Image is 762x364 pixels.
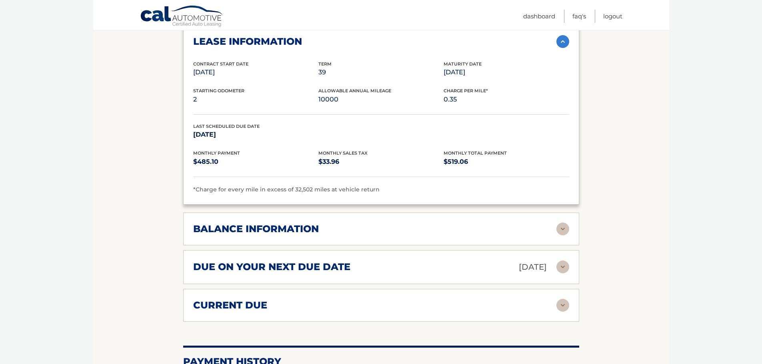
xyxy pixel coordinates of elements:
[519,260,547,274] p: [DATE]
[193,61,248,67] span: Contract Start Date
[318,94,444,105] p: 10000
[444,150,507,156] span: Monthly Total Payment
[193,94,318,105] p: 2
[444,156,569,167] p: $519.06
[318,156,444,167] p: $33.96
[523,10,555,23] a: Dashboard
[444,61,482,67] span: Maturity Date
[193,67,318,78] p: [DATE]
[193,223,319,235] h2: balance information
[193,186,380,193] span: *Charge for every mile in excess of 32,502 miles at vehicle return
[193,150,240,156] span: Monthly Payment
[556,35,569,48] img: accordion-active.svg
[572,10,586,23] a: FAQ's
[556,223,569,235] img: accordion-rest.svg
[444,94,569,105] p: 0.35
[318,150,368,156] span: Monthly Sales Tax
[603,10,622,23] a: Logout
[444,88,488,93] span: Charge Per Mile*
[444,67,569,78] p: [DATE]
[193,123,260,129] span: Last Scheduled Due Date
[193,88,244,93] span: Starting Odometer
[193,129,318,140] p: [DATE]
[318,67,444,78] p: 39
[193,261,350,273] h2: due on your next due date
[556,299,569,312] img: accordion-rest.svg
[140,5,224,28] a: Cal Automotive
[318,88,391,93] span: Allowable Annual Mileage
[193,156,318,167] p: $485.10
[556,261,569,273] img: accordion-rest.svg
[193,36,302,48] h2: lease information
[318,61,332,67] span: Term
[193,299,267,311] h2: current due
